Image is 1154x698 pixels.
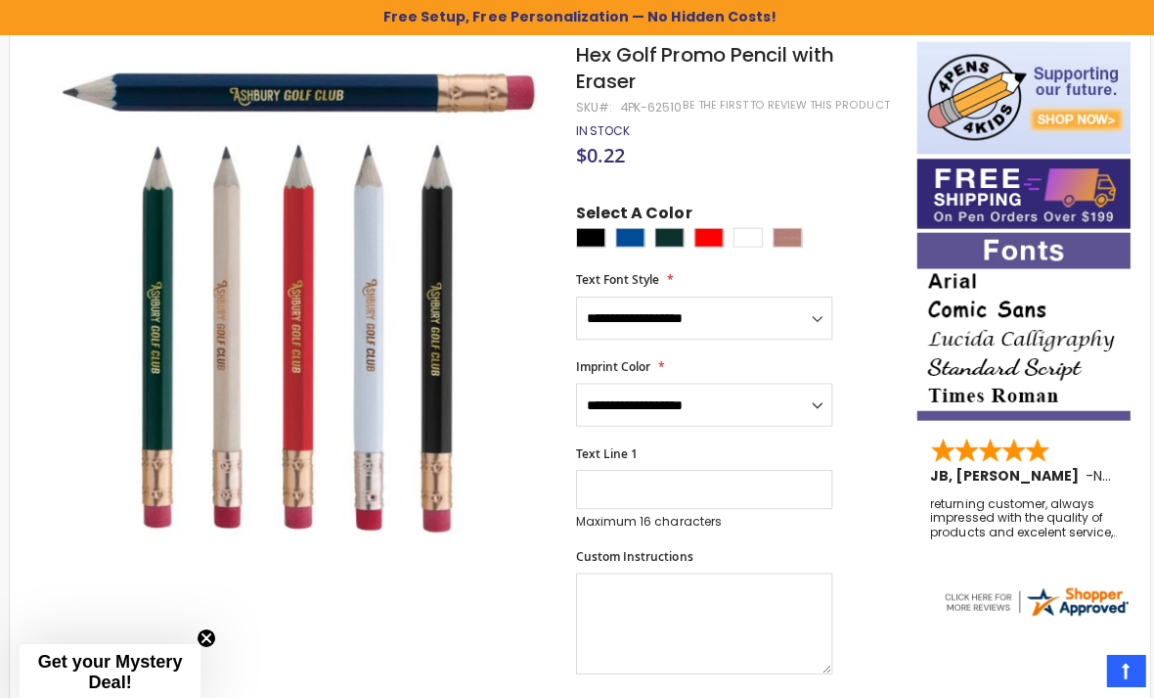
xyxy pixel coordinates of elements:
span: Imprint Color [573,357,647,374]
span: Text Font Style [573,270,656,287]
img: font-personalization-examples [912,232,1125,419]
img: Hex Golf Promo Pencil with Eraser [49,39,548,538]
strong: SKU [573,99,609,116]
img: 4pens 4 kids [912,42,1125,155]
span: JB, [PERSON_NAME] [926,464,1081,484]
div: returning customer, always impressed with the quality of products and excelent service, will retu... [926,495,1111,537]
img: 4pens.com widget logo [937,582,1125,617]
a: 4pens.com certificate URL [937,604,1125,621]
span: Hex Golf Promo Pencil with Eraser [573,41,829,95]
div: Black [573,227,602,247]
div: Red [690,227,720,247]
div: Get your Mystery Deal!Close teaser [20,641,200,698]
div: 4PK-62510 [617,100,679,116]
div: Availability [573,123,627,139]
a: Be the first to review this product [679,98,884,113]
span: NJ [1088,464,1106,484]
span: Select A Color [573,202,688,228]
div: Dark Blue [612,227,642,247]
div: White [730,227,759,247]
a: Top [1101,652,1139,683]
span: Get your Mystery Deal! [37,649,181,689]
span: In stock [573,122,627,139]
img: Free shipping on orders over $199 [912,159,1125,228]
p: Maximum 16 characters [573,512,828,528]
div: Natural [769,227,798,247]
div: Mallard [651,227,681,247]
button: Close teaser [196,626,215,645]
span: Text Line 1 [573,443,635,460]
span: $0.22 [573,142,622,168]
span: Custom Instructions [573,546,689,563]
